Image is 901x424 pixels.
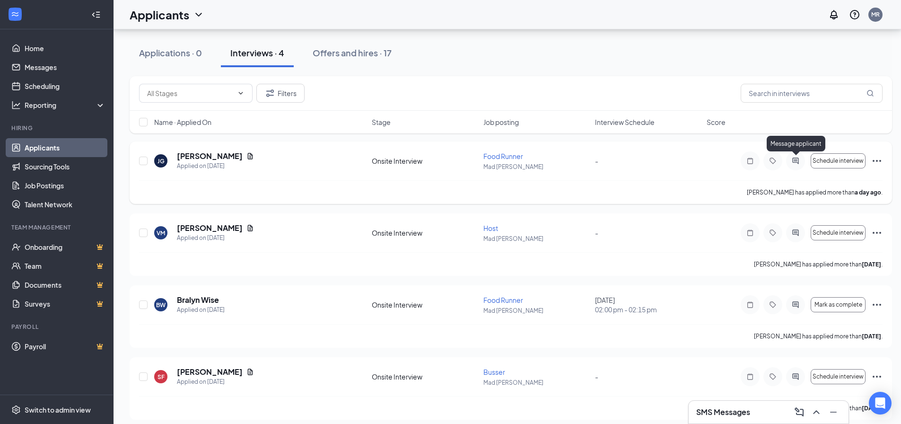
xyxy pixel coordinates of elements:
[177,305,225,315] div: Applied on [DATE]
[11,223,104,231] div: Team Management
[744,157,756,165] svg: Note
[25,275,105,294] a: DocumentsCrown
[811,369,866,384] button: Schedule interview
[25,58,105,77] a: Messages
[177,233,254,243] div: Applied on [DATE]
[767,229,779,237] svg: Tag
[866,89,874,97] svg: MagnifyingGlass
[744,373,756,380] svg: Note
[707,117,726,127] span: Score
[483,224,498,232] span: Host
[826,405,841,420] button: Minimize
[193,9,204,20] svg: ChevronDown
[177,295,219,305] h5: Bralyn Wise
[177,151,243,161] h5: [PERSON_NAME]
[372,372,478,381] div: Onsite Interview
[91,10,101,19] svg: Collapse
[747,188,883,196] p: [PERSON_NAME] has applied more than .
[25,294,105,313] a: SurveysCrown
[139,47,202,59] div: Applications · 0
[595,117,655,127] span: Interview Schedule
[246,152,254,160] svg: Document
[177,377,254,387] div: Applied on [DATE]
[25,77,105,96] a: Scheduling
[790,229,801,237] svg: ActiveChat
[157,229,165,237] div: VM
[154,117,211,127] span: Name · Applied On
[177,223,243,233] h5: [PERSON_NAME]
[11,323,104,331] div: Payroll
[177,161,254,171] div: Applied on [DATE]
[372,156,478,166] div: Onsite Interview
[767,373,779,380] svg: Tag
[230,47,284,59] div: Interviews · 4
[483,307,589,315] p: Mad [PERSON_NAME]
[871,227,883,238] svg: Ellipses
[130,7,189,23] h1: Applicants
[147,88,233,98] input: All Stages
[25,176,105,195] a: Job Postings
[862,333,881,340] b: [DATE]
[811,297,866,312] button: Mark as complete
[157,157,165,165] div: JG
[25,337,105,356] a: PayrollCrown
[813,230,864,236] span: Schedule interview
[754,332,883,340] p: [PERSON_NAME] has applied more than .
[11,124,104,132] div: Hiring
[11,405,21,415] svg: Settings
[811,225,866,240] button: Schedule interview
[177,367,243,377] h5: [PERSON_NAME]
[264,88,276,99] svg: Filter
[156,301,166,309] div: BW
[595,295,701,314] div: [DATE]
[25,157,105,176] a: Sourcing Tools
[10,9,20,19] svg: WorkstreamLogo
[871,299,883,310] svg: Ellipses
[25,138,105,157] a: Applicants
[25,100,106,110] div: Reporting
[871,371,883,382] svg: Ellipses
[741,84,883,103] input: Search in interviews
[595,372,598,381] span: -
[862,261,881,268] b: [DATE]
[862,405,881,412] b: [DATE]
[871,155,883,167] svg: Ellipses
[790,157,801,165] svg: ActiveChat
[483,117,519,127] span: Job posting
[372,117,391,127] span: Stage
[828,9,840,20] svg: Notifications
[595,305,701,314] span: 02:00 pm - 02:15 pm
[744,229,756,237] svg: Note
[811,406,822,418] svg: ChevronUp
[256,84,305,103] button: Filter Filters
[25,39,105,58] a: Home
[828,406,839,418] svg: Minimize
[813,373,864,380] span: Schedule interview
[809,405,824,420] button: ChevronUp
[372,228,478,238] div: Onsite Interview
[483,368,505,376] span: Busser
[754,260,883,268] p: [PERSON_NAME] has applied more than .
[483,235,589,243] p: Mad [PERSON_NAME]
[794,406,805,418] svg: ComposeMessage
[25,195,105,214] a: Talent Network
[767,301,779,309] svg: Tag
[595,157,598,165] span: -
[25,256,105,275] a: TeamCrown
[767,157,779,165] svg: Tag
[767,136,825,151] div: Message applicant
[814,301,862,308] span: Mark as complete
[11,100,21,110] svg: Analysis
[849,9,860,20] svg: QuestionInfo
[313,47,392,59] div: Offers and hires · 17
[483,152,523,160] span: Food Runner
[869,392,892,415] div: Open Intercom Messenger
[246,224,254,232] svg: Document
[483,296,523,304] span: Food Runner
[855,189,881,196] b: a day ago
[25,238,105,256] a: OnboardingCrown
[237,89,245,97] svg: ChevronDown
[792,405,807,420] button: ComposeMessage
[372,300,478,309] div: Onsite Interview
[790,301,801,309] svg: ActiveChat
